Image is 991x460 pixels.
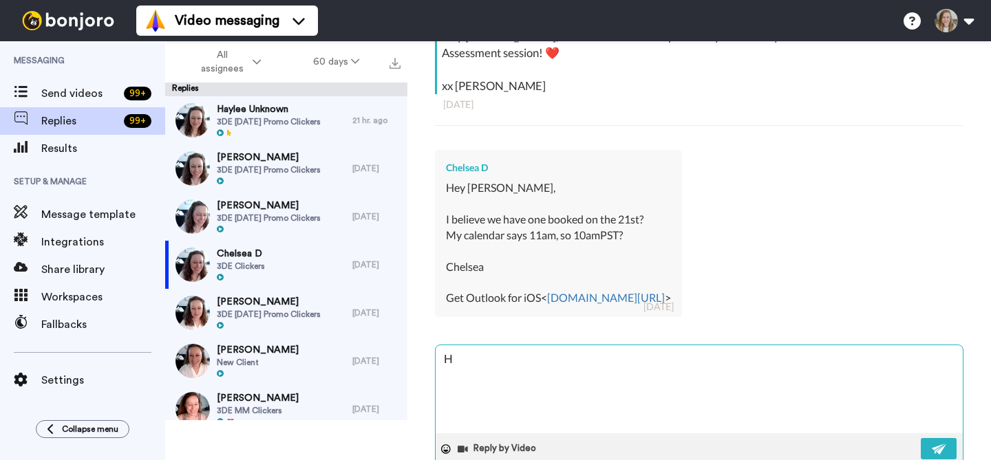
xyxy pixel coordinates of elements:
span: [PERSON_NAME] [217,295,321,309]
span: All assignees [194,48,250,76]
span: Settings [41,372,165,388]
span: Collapse menu [62,424,118,435]
button: 60 days [287,50,385,74]
span: [PERSON_NAME] [217,199,321,212]
div: [DATE] [643,300,674,314]
span: Replies [41,113,118,129]
img: 0a159f87-2de3-45b5-bb91-0abb64c7b8c6-thumb.jpg [175,392,210,426]
div: [DATE] [352,404,401,415]
span: 3DE [DATE] Promo Clickers [217,116,321,127]
a: [PERSON_NAME]3DE MM Clickers[DATE] [165,385,407,433]
span: Share library [41,261,165,278]
div: 21 hr. ago [352,115,401,126]
span: 3DE Clickers [217,261,265,272]
span: [PERSON_NAME] [217,391,299,405]
a: Haylee Unknown3DE [DATE] Promo Clickers21 hr. ago [165,96,407,144]
div: Hey [PERSON_NAME], I believe we have one booked on the 21st? My calendar says 11am, so 10amPST? C... [446,180,671,306]
a: [PERSON_NAME]New Client[DATE] [165,337,407,385]
img: 5e06e1a8-e64e-455a-a9f5-584d378982ef-thumb.jpg [175,103,210,138]
div: [DATE] [352,307,401,318]
div: 99 + [124,114,151,128]
span: New Client [217,357,299,368]
a: [PERSON_NAME]3DE [DATE] Promo Clickers[DATE] [165,193,407,241]
div: Replies [165,83,407,96]
div: [DATE] [352,211,401,222]
span: [PERSON_NAME] [217,343,299,357]
span: Send videos [41,85,118,102]
img: send-white.svg [932,443,947,454]
a: [DOMAIN_NAME][URL] [547,291,665,304]
a: [PERSON_NAME]3DE [DATE] Promo Clickers[DATE] [165,289,407,337]
img: df89fe4a-021f-495f-9e34-edcd52ff9c58-thumb.jpg [175,296,210,330]
img: export.svg [390,58,401,69]
img: 5b1bb339-39e0-4198-baf6-f260eb26e29e-thumb.jpg [175,248,210,282]
div: [DATE] [443,98,955,111]
img: 3620d16f-ba32-42e1-a430-5dbb66718064-thumb.jpg [175,199,210,234]
span: [PERSON_NAME] [217,151,321,164]
div: 99 + [124,87,151,100]
a: [PERSON_NAME]3DE [DATE] Promo Clickers[DATE] [165,144,407,193]
img: 52bad56d-f862-49fc-9574-1706daaacad0-thumb.jpg [175,344,210,378]
button: All assignees [168,43,287,81]
textarea: H [436,345,963,433]
span: Fallbacks [41,316,165,333]
span: Video messaging [175,11,279,30]
span: 3DE [DATE] Promo Clickers [217,212,321,223]
span: Results [41,140,165,157]
button: Collapse menu [36,420,129,438]
div: [DATE] [352,163,401,174]
img: vm-color.svg [145,10,167,32]
span: Chelsea D [217,247,265,261]
span: Workspaces [41,289,165,305]
span: 3DE [DATE] Promo Clickers [217,164,321,175]
div: Chelsea D [446,161,671,175]
span: Message template [41,206,165,223]
span: 3DE MM Clickers [217,405,299,416]
span: Integrations [41,234,165,250]
div: [DATE] [352,259,401,270]
img: bj-logo-header-white.svg [17,11,120,30]
div: [DATE] [352,355,401,366]
div: Hey [PERSON_NAME], I wanted to reach out personally and invite you to book a FREE 20-minute CEO A... [442,28,960,94]
img: c9df30c5-c730-44d7-8c94-e8f3e685cacc-thumb.jpg [175,151,210,186]
button: Export all results that match these filters now. [385,52,405,72]
span: 3DE [DATE] Promo Clickers [217,309,321,320]
a: Chelsea D3DE Clickers[DATE] [165,241,407,289]
button: Reply by Video [456,439,540,459]
span: Haylee Unknown [217,102,321,116]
